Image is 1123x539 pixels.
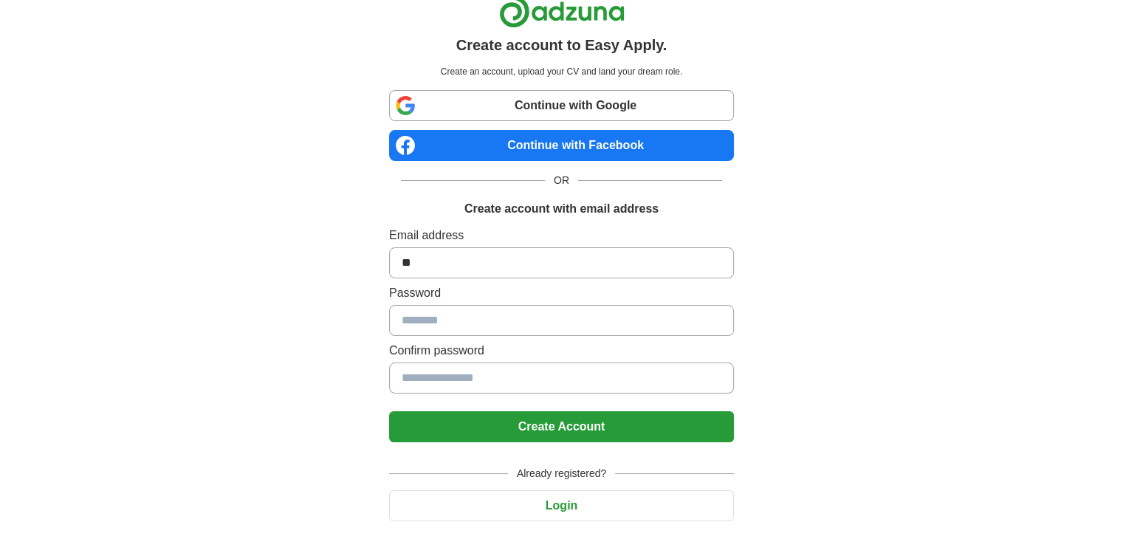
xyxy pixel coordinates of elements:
[456,34,667,56] h1: Create account to Easy Apply.
[389,411,734,442] button: Create Account
[392,65,731,78] p: Create an account, upload your CV and land your dream role.
[508,466,615,481] span: Already registered?
[389,342,734,360] label: Confirm password
[389,490,734,521] button: Login
[389,284,734,302] label: Password
[389,90,734,121] a: Continue with Google
[389,499,734,512] a: Login
[464,200,659,218] h1: Create account with email address
[389,227,734,244] label: Email address
[545,173,578,188] span: OR
[389,130,734,161] a: Continue with Facebook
